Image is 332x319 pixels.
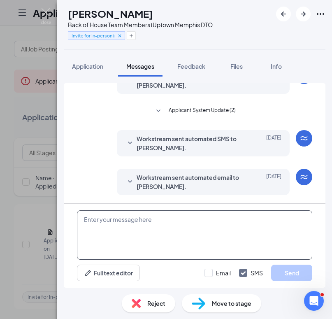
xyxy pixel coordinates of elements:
[279,9,288,19] svg: ArrowLeftNew
[125,177,135,187] svg: SmallChevronDown
[296,7,311,21] button: ArrowRight
[177,63,205,70] span: Feedback
[153,106,236,116] button: SmallChevronDownApplicant System Update (2)
[126,63,154,70] span: Messages
[266,173,281,191] span: [DATE]
[153,106,163,116] svg: SmallChevronDown
[137,173,244,191] span: Workstream sent automated email to [PERSON_NAME].
[169,106,236,116] span: Applicant System Update (2)
[316,9,325,19] svg: Ellipses
[212,299,251,308] span: Move to stage
[125,138,135,148] svg: SmallChevronDown
[271,63,282,70] span: Info
[304,291,324,311] iframe: Intercom live chat
[137,134,244,152] span: Workstream sent automated SMS to [PERSON_NAME].
[276,7,291,21] button: ArrowLeftNew
[77,265,140,281] button: Full text editorPen
[271,265,312,281] button: Send
[266,134,281,152] span: [DATE]
[298,9,308,19] svg: ArrowRight
[127,31,136,40] button: Plus
[72,63,103,70] span: Application
[299,172,309,182] svg: WorkstreamLogo
[84,269,92,277] svg: Pen
[68,21,213,29] div: Back of House Team Member at Uptown Memphis DTO
[129,33,134,38] svg: Plus
[230,63,243,70] span: Files
[117,33,123,39] svg: Cross
[68,7,153,21] h1: [PERSON_NAME]
[147,299,165,308] span: Reject
[72,32,115,39] span: Invite for In-person interview
[299,133,309,143] svg: WorkstreamLogo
